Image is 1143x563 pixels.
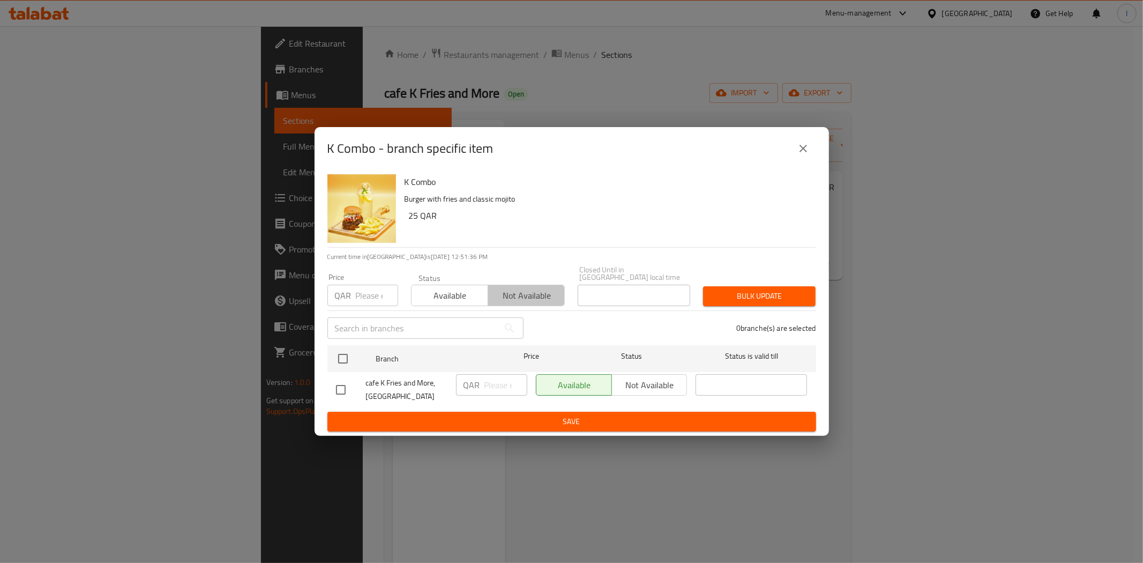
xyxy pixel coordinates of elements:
[416,288,484,303] span: Available
[464,379,480,391] p: QAR
[703,286,816,306] button: Bulk update
[488,285,565,306] button: Not available
[327,252,816,262] p: Current time in [GEOGRAPHIC_DATA] is [DATE] 12:51:36 PM
[336,415,808,428] span: Save
[736,323,816,334] p: 0 branche(s) are selected
[376,352,487,366] span: Branch
[790,136,816,161] button: close
[696,350,807,363] span: Status is valid till
[484,374,527,396] input: Please enter price
[327,412,816,432] button: Save
[409,208,808,223] h6: 25 QAR
[356,285,398,306] input: Please enter price
[366,376,447,403] span: cafe K Fries and More, [GEOGRAPHIC_DATA]
[496,350,567,363] span: Price
[712,290,807,303] span: Bulk update
[327,317,499,339] input: Search in branches
[405,174,808,189] h6: K Combo
[411,285,488,306] button: Available
[576,350,687,363] span: Status
[327,140,494,157] h2: K Combo - branch specific item
[327,174,396,243] img: K Combo
[335,289,352,302] p: QAR
[405,192,808,206] p: Burger with fries and classic mojito
[492,288,561,303] span: Not available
